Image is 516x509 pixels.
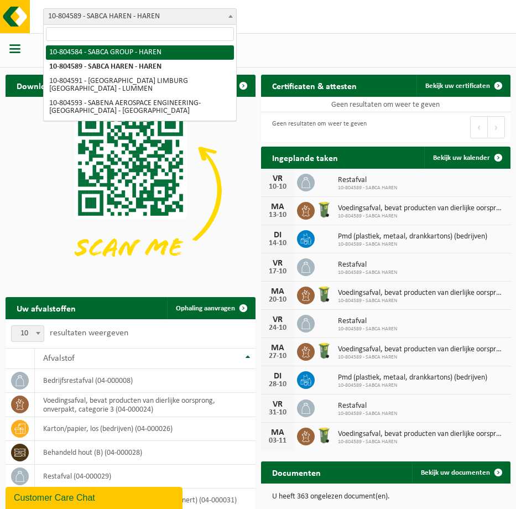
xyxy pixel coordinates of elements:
[338,269,397,276] span: 10-804589 - SABCA HAREN
[35,417,256,441] td: karton/papier, los (bedrijven) (04-000026)
[267,400,289,409] div: VR
[338,439,505,445] span: 10-804589 - SABCA HAREN
[267,211,289,219] div: 13-10
[267,231,289,240] div: DI
[6,485,185,509] iframe: chat widget
[267,315,289,324] div: VR
[424,147,509,169] a: Bekijk uw kalender
[267,202,289,211] div: MA
[167,297,254,319] a: Ophaling aanvragen
[338,204,505,213] span: Voedingsafval, bevat producten van dierlijke oorsprong, onverpakt, categorie 3
[315,285,333,304] img: WB-0140-HPE-GN-50
[50,329,128,337] label: resultaten weergeven
[315,341,333,360] img: WB-0140-HPE-GN-50
[470,116,488,138] button: Previous
[6,97,256,284] img: Download de VHEPlus App
[267,174,289,183] div: VR
[315,200,333,219] img: WB-0140-HPE-GN-50
[338,354,505,361] span: 10-804589 - SABCA HAREN
[267,240,289,247] div: 14-10
[272,493,500,501] p: U heeft 363 ongelezen document(en).
[338,176,397,185] span: Restafval
[338,298,505,304] span: 10-804589 - SABCA HAREN
[46,60,234,74] li: 10-804589 - SABCA HAREN - HAREN
[267,115,367,139] div: Geen resultaten om weer te geven
[421,469,490,476] span: Bekijk uw documenten
[416,75,509,97] a: Bekijk uw certificaten
[35,441,256,465] td: behandeld hout (B) (04-000028)
[338,326,397,333] span: 10-804589 - SABCA HAREN
[46,74,234,96] li: 10-804591 - [GEOGRAPHIC_DATA] LIMBURG [GEOGRAPHIC_DATA] - LUMMEN
[488,116,505,138] button: Next
[338,232,487,241] span: Pmd (plastiek, metaal, drankkartons) (bedrijven)
[12,326,44,341] span: 10
[267,287,289,296] div: MA
[425,82,490,90] span: Bekijk uw certificaten
[46,45,234,60] li: 10-804584 - SABCA GROUP - HAREN
[44,9,236,24] span: 10-804589 - SABCA HAREN - HAREN
[6,75,153,96] h2: Download nu de Vanheede+ app!
[261,147,349,168] h2: Ingeplande taken
[315,426,333,445] img: WB-0140-HPE-GN-50
[267,344,289,352] div: MA
[43,354,75,363] span: Afvalstof
[267,259,289,268] div: VR
[338,411,397,417] span: 10-804589 - SABCA HAREN
[267,352,289,360] div: 27-10
[267,296,289,304] div: 20-10
[267,324,289,332] div: 24-10
[261,461,332,483] h2: Documenten
[267,381,289,388] div: 28-10
[267,183,289,191] div: 10-10
[338,185,397,191] span: 10-804589 - SABCA HAREN
[412,461,509,484] a: Bekijk uw documenten
[176,305,235,312] span: Ophaling aanvragen
[267,409,289,417] div: 31-10
[338,213,505,220] span: 10-804589 - SABCA HAREN
[338,402,397,411] span: Restafval
[338,241,487,248] span: 10-804589 - SABCA HAREN
[43,8,237,25] span: 10-804589 - SABCA HAREN - HAREN
[267,372,289,381] div: DI
[338,345,505,354] span: Voedingsafval, bevat producten van dierlijke oorsprong, onverpakt, categorie 3
[267,268,289,276] div: 17-10
[338,373,487,382] span: Pmd (plastiek, metaal, drankkartons) (bedrijven)
[11,325,44,342] span: 10
[267,428,289,437] div: MA
[35,465,256,489] td: restafval (04-000029)
[6,297,87,319] h2: Uw afvalstoffen
[433,154,490,162] span: Bekijk uw kalender
[35,393,256,417] td: voedingsafval, bevat producten van dierlijke oorsprong, onverpakt, categorie 3 (04-000024)
[338,382,487,389] span: 10-804589 - SABCA HAREN
[261,97,511,112] td: Geen resultaten om weer te geven
[267,437,289,445] div: 03-11
[338,317,397,326] span: Restafval
[261,75,368,96] h2: Certificaten & attesten
[338,261,397,269] span: Restafval
[35,369,256,393] td: bedrijfsrestafval (04-000008)
[338,430,505,439] span: Voedingsafval, bevat producten van dierlijke oorsprong, onverpakt, categorie 3
[46,96,234,118] li: 10-804593 - SABENA AEROSPACE ENGINEERING-[GEOGRAPHIC_DATA] - [GEOGRAPHIC_DATA]
[338,289,505,298] span: Voedingsafval, bevat producten van dierlijke oorsprong, onverpakt, categorie 3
